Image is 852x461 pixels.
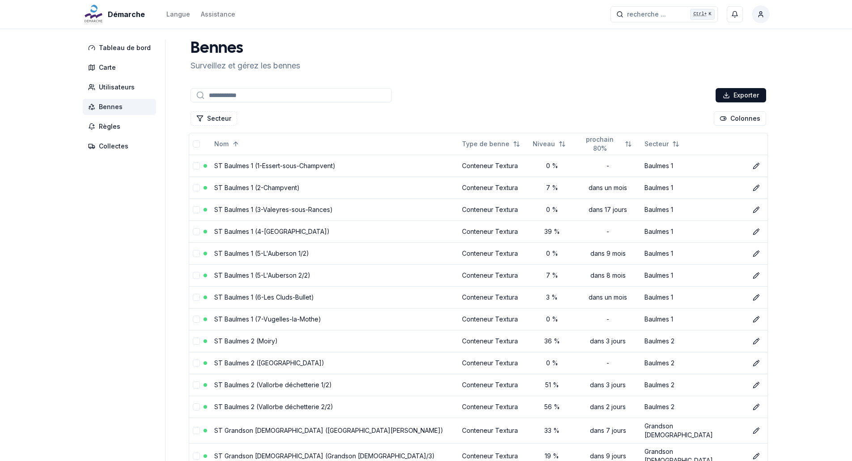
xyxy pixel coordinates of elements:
[214,162,335,169] a: ST Baulmes 1 (1-Essert-sous-Champvent)
[214,206,333,213] a: ST Baulmes 1 (3-Valeyres-sous-Rances)
[214,337,278,345] a: ST Baulmes 2 (Moiry)
[193,359,200,367] button: select-row
[641,177,746,199] td: Baulmes 1
[214,403,333,410] a: ST Baulmes 2 (Vallorbe déchetterie 2/2)
[193,140,200,148] button: select-all
[214,228,330,235] a: ST Baulmes 1 (4-[GEOGRAPHIC_DATA])
[458,352,529,374] td: Conteneur Textura
[533,381,571,389] div: 51 %
[458,242,529,264] td: Conteneur Textura
[578,271,637,280] div: dans 8 mois
[714,111,766,126] button: Cocher les colonnes
[214,359,324,367] a: ST Baulmes 2 ([GEOGRAPHIC_DATA])
[533,337,571,346] div: 36 %
[641,374,746,396] td: Baulmes 2
[193,316,200,323] button: select-row
[578,183,637,192] div: dans un mois
[193,162,200,169] button: select-row
[641,396,746,418] td: Baulmes 2
[193,381,200,389] button: select-row
[193,453,200,460] button: select-row
[578,249,637,258] div: dans 9 mois
[83,118,160,135] a: Règles
[214,184,300,191] a: ST Baulmes 1 (2-Champvent)
[214,250,309,257] a: ST Baulmes 1 (5-L'Auberson 1/2)
[99,122,120,131] span: Règles
[641,352,746,374] td: Baulmes 2
[193,403,200,410] button: select-row
[639,137,685,151] button: Not sorted. Click to sort ascending.
[99,43,151,52] span: Tableau de bord
[193,272,200,279] button: select-row
[458,396,529,418] td: Conteneur Textura
[83,99,160,115] a: Bennes
[214,381,332,389] a: ST Baulmes 2 (Vallorbe déchetterie 1/2)
[573,137,637,151] button: Not sorted. Click to sort ascending.
[533,315,571,324] div: 0 %
[641,330,746,352] td: Baulmes 2
[108,9,145,20] span: Démarche
[641,220,746,242] td: Baulmes 1
[533,452,571,461] div: 19 %
[641,155,746,177] td: Baulmes 1
[533,183,571,192] div: 7 %
[83,4,104,25] img: Démarche Logo
[191,111,237,126] button: Filtrer les lignes
[458,155,529,177] td: Conteneur Textura
[458,199,529,220] td: Conteneur Textura
[201,9,235,20] a: Assistance
[641,286,746,308] td: Baulmes 1
[533,249,571,258] div: 0 %
[533,140,555,148] span: Niveau
[191,40,300,58] h1: Bennes
[193,206,200,213] button: select-row
[214,293,314,301] a: ST Baulmes 1 (6-Les Cluds-Bullet)
[578,381,637,389] div: dans 3 jours
[533,205,571,214] div: 0 %
[83,79,160,95] a: Utilisateurs
[191,59,300,72] p: Surveillez et gérez les bennes
[166,9,190,20] button: Langue
[458,177,529,199] td: Conteneur Textura
[578,426,637,435] div: dans 7 jours
[214,140,229,148] span: Nom
[716,88,766,102] button: Exporter
[578,135,621,153] span: prochain 80%
[214,452,435,460] a: ST Grandson [DEMOGRAPHIC_DATA] (Grandson [DEMOGRAPHIC_DATA]/3)
[193,228,200,235] button: select-row
[83,9,148,20] a: Démarche
[193,184,200,191] button: select-row
[578,293,637,302] div: dans un mois
[578,402,637,411] div: dans 2 jours
[457,137,526,151] button: Not sorted. Click to sort ascending.
[83,40,160,56] a: Tableau de bord
[458,264,529,286] td: Conteneur Textura
[644,140,669,148] span: Secteur
[641,308,746,330] td: Baulmes 1
[214,315,321,323] a: ST Baulmes 1 (7-Vugelles-la-Mothe)
[533,402,571,411] div: 56 %
[83,59,160,76] a: Carte
[458,418,529,443] td: Conteneur Textura
[83,138,160,154] a: Collectes
[99,102,123,111] span: Bennes
[578,337,637,346] div: dans 3 jours
[578,205,637,214] div: dans 17 jours
[193,294,200,301] button: select-row
[641,418,746,443] td: Grandson [DEMOGRAPHIC_DATA]
[610,6,718,22] button: recherche ...Ctrl+K
[99,142,128,151] span: Collectes
[166,10,190,19] div: Langue
[462,140,509,148] span: Type de benne
[458,374,529,396] td: Conteneur Textura
[578,161,637,170] div: -
[458,286,529,308] td: Conteneur Textura
[533,227,571,236] div: 39 %
[578,315,637,324] div: -
[193,338,200,345] button: select-row
[533,271,571,280] div: 7 %
[99,63,116,72] span: Carte
[578,452,637,461] div: dans 9 jours
[214,271,310,279] a: ST Baulmes 1 (5-L'Auberson 2/2)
